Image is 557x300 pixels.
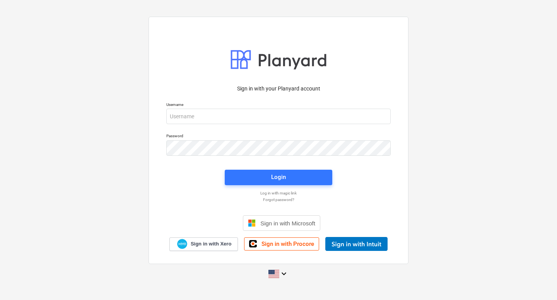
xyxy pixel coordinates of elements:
[244,237,319,251] a: Sign in with Procore
[271,172,286,182] div: Login
[166,133,391,140] p: Password
[166,102,391,109] p: Username
[248,219,256,227] img: Microsoft logo
[279,269,289,278] i: keyboard_arrow_down
[166,109,391,124] input: Username
[169,237,238,251] a: Sign in with Xero
[162,197,395,202] a: Forgot password?
[177,239,187,249] img: Xero logo
[162,191,395,196] a: Log in with magic link
[191,240,231,247] span: Sign in with Xero
[166,85,391,93] p: Sign in with your Planyard account
[260,220,315,227] span: Sign in with Microsoft
[225,170,332,185] button: Login
[261,240,314,247] span: Sign in with Procore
